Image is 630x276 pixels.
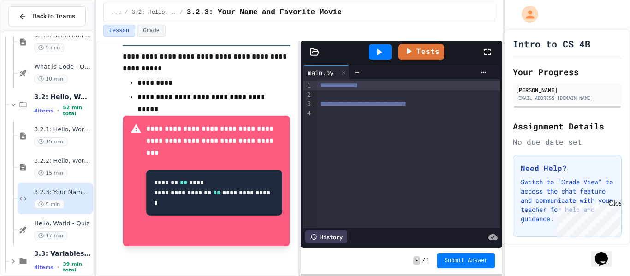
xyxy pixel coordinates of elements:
span: Back to Teams [32,12,75,21]
span: 17 min [34,231,67,240]
div: 1 [303,81,312,90]
span: 15 min [34,137,67,146]
div: main.py [303,65,350,79]
span: / [125,9,128,16]
div: My Account [512,4,541,25]
iframe: chat widget [591,239,621,267]
span: 3.2.2: Hello, World! - Review [34,157,91,165]
span: What is Code - Quiz [34,63,91,71]
a: Tests [398,44,444,60]
span: • [57,107,59,114]
button: Submit Answer [437,253,495,268]
span: 3.2: Hello, World! [132,9,176,16]
div: History [305,230,347,243]
button: Lesson [103,25,135,37]
span: / [422,257,425,264]
span: 52 min total [63,105,91,117]
div: Chat with us now!Close [4,4,64,59]
iframe: chat widget [553,199,621,238]
button: Back to Teams [8,6,86,26]
div: 4 [303,109,312,118]
span: 15 min [34,169,67,177]
span: 3.3: Variables and Data Types [34,249,91,258]
span: ... [111,9,121,16]
h1: Intro to CS 4B [513,37,590,50]
span: 3.1.4: Reflection - Evolving Technology [34,32,91,40]
span: 1 [427,257,430,264]
p: Switch to "Grade View" to access the chat feature and communicate with your teacher for help and ... [521,177,614,223]
span: Hello, World - Quiz [34,220,91,228]
span: 4 items [34,264,53,270]
span: • [57,264,59,271]
span: 10 min [34,75,67,83]
h2: Your Progress [513,65,622,78]
span: - [413,256,420,265]
h2: Assignment Details [513,120,622,133]
span: 3.2.1: Hello, World! [34,126,91,134]
span: 5 min [34,43,64,52]
button: Grade [137,25,166,37]
div: main.py [303,68,338,77]
div: No due date set [513,136,622,147]
div: [EMAIL_ADDRESS][DOMAIN_NAME] [516,94,619,101]
span: / [180,9,183,16]
h3: Need Help? [521,163,614,174]
span: 39 min total [63,261,91,273]
div: 2 [303,90,312,100]
span: 5 min [34,200,64,209]
span: 3.2.3: Your Name and Favorite Movie [187,7,342,18]
div: [PERSON_NAME] [516,86,619,94]
div: 3 [303,100,312,109]
span: 4 items [34,108,53,114]
span: 3.2.3: Your Name and Favorite Movie [34,188,91,196]
span: Submit Answer [445,257,488,264]
span: 3.2: Hello, World! [34,93,91,101]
